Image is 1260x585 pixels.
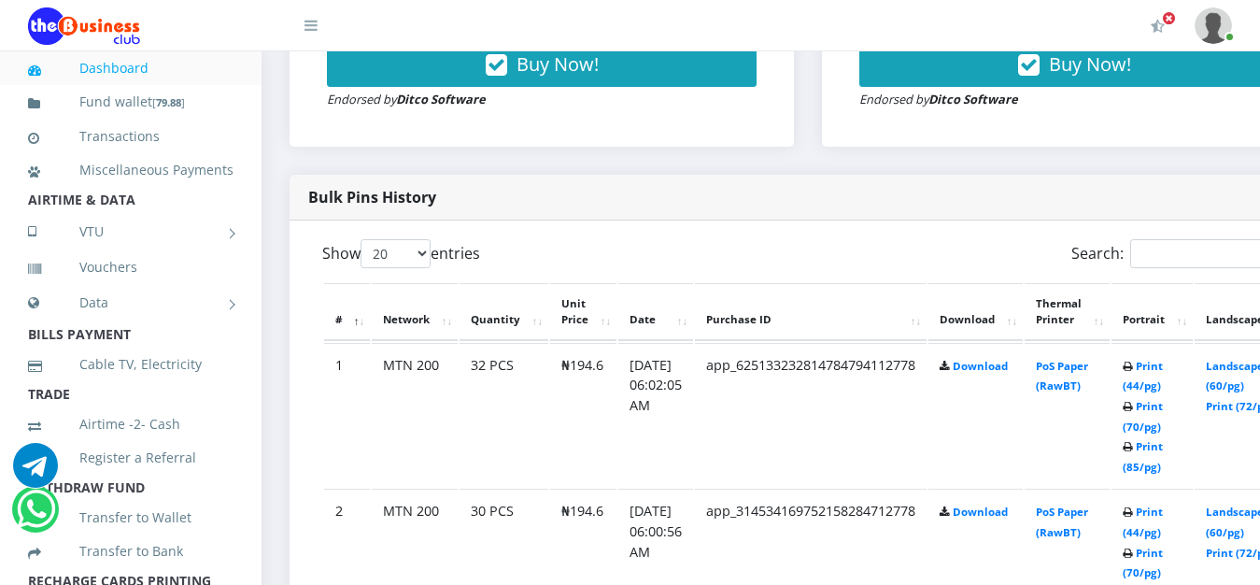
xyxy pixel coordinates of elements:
[28,115,234,158] a: Transactions
[396,91,486,107] strong: Ditco Software
[17,501,55,532] a: Chat for support
[28,246,234,289] a: Vouchers
[1049,51,1131,77] span: Buy Now!
[324,283,370,341] th: #: activate to sort column descending
[859,91,1018,107] small: Endorsed by
[1036,359,1088,393] a: PoS Paper (RawBT)
[322,239,480,268] label: Show entries
[1123,359,1163,393] a: Print (44/pg)
[460,283,548,341] th: Quantity: activate to sort column ascending
[152,95,185,109] small: [ ]
[1123,399,1163,434] a: Print (70/pg)
[1036,505,1088,539] a: PoS Paper (RawBT)
[28,208,234,255] a: VTU
[28,403,234,446] a: Airtime -2- Cash
[327,91,486,107] small: Endorsed by
[618,343,693,488] td: [DATE] 06:02:05 AM
[308,187,436,207] strong: Bulk Pins History
[28,496,234,539] a: Transfer to Wallet
[517,51,599,77] span: Buy Now!
[928,91,1018,107] strong: Ditco Software
[28,47,234,90] a: Dashboard
[13,457,58,488] a: Chat for support
[1195,7,1232,44] img: User
[327,42,757,87] button: Buy Now!
[550,343,616,488] td: ₦194.6
[695,343,927,488] td: app_625133232814784794112778
[28,80,234,124] a: Fund wallet[79.88]
[372,283,458,341] th: Network: activate to sort column ascending
[953,505,1008,519] a: Download
[460,343,548,488] td: 32 PCS
[156,95,181,109] b: 79.88
[28,530,234,573] a: Transfer to Bank
[550,283,616,341] th: Unit Price: activate to sort column ascending
[28,149,234,192] a: Miscellaneous Payments
[928,283,1023,341] th: Download: activate to sort column ascending
[1162,11,1176,25] span: Activate Your Membership
[1025,283,1110,341] th: Thermal Printer: activate to sort column ascending
[695,283,927,341] th: Purchase ID: activate to sort column ascending
[28,7,140,45] img: Logo
[361,239,431,268] select: Showentries
[953,359,1008,373] a: Download
[618,283,693,341] th: Date: activate to sort column ascending
[372,343,458,488] td: MTN 200
[1111,283,1193,341] th: Portrait: activate to sort column ascending
[28,343,234,386] a: Cable TV, Electricity
[28,279,234,326] a: Data
[1123,505,1163,539] a: Print (44/pg)
[1151,19,1165,34] i: Activate Your Membership
[1123,439,1163,474] a: Print (85/pg)
[1123,546,1163,580] a: Print (70/pg)
[28,436,234,479] a: Register a Referral
[324,343,370,488] td: 1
